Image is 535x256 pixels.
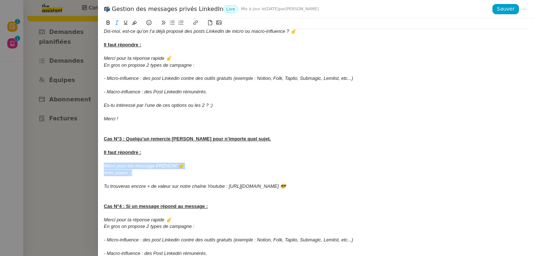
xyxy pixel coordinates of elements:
[104,116,118,121] em: Merci !
[104,170,132,175] em: Avec plaisir :)
[241,7,265,11] span: Mis à jour le
[497,5,515,13] span: Sauver
[104,217,172,222] em: Merci pour ta réponse rapide ✌️
[223,5,238,13] nz-tag: Live
[104,75,353,81] em: - Micro-influence : des post Linkedin contre des outils gratuits (exemple : Notion, Folk, Taplio,...
[492,4,519,14] button: Sauver
[104,237,353,243] em: - Micro-influence : des post Linkedin contre des outils gratuits (exemple : Notion, Folk, Taplio,...
[104,224,194,229] em: En gros on propose 2 types de campagne :
[104,163,184,168] em: Merci pour ton message PRÉNOM ✌️
[104,150,141,155] u: Il faut répondre :
[104,251,207,256] em: - Macro-influence : des Post Linkedin rémunérés.
[104,28,296,34] em: Dis-moi, est-ce qu’on t’a déjà proposé des posts LinkedIn de micro ou macro-influence ? ✌️
[104,42,141,47] u: Il faut répondre :
[104,183,286,189] em: Tu trouveras encore + de valeur sur notre chaîne Youtube : [URL][DOMAIN_NAME] 😎
[104,203,208,209] u: Cas N°4 : Si un message répond au message :
[104,62,194,68] em: En gros on propose 2 types de campagne :
[104,89,207,94] em: - Macro-influence : des Post Linkedin rémunérés.
[279,7,285,11] span: par
[104,5,492,13] div: Gestion des messages privés LinkedIn
[104,55,172,61] em: Merci pour ta réponse rapide ✌️
[241,5,319,13] span: [DATE] [PERSON_NAME]
[104,6,110,16] span: 📬, mailbox_with_mail
[104,102,213,108] em: Es-tu intéressé par l’une de ces options ou les 2 ? :)
[104,136,271,141] u: Cas N°3 : Quelqu’un remercie [PERSON_NAME] pour n’importe quel sujet.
